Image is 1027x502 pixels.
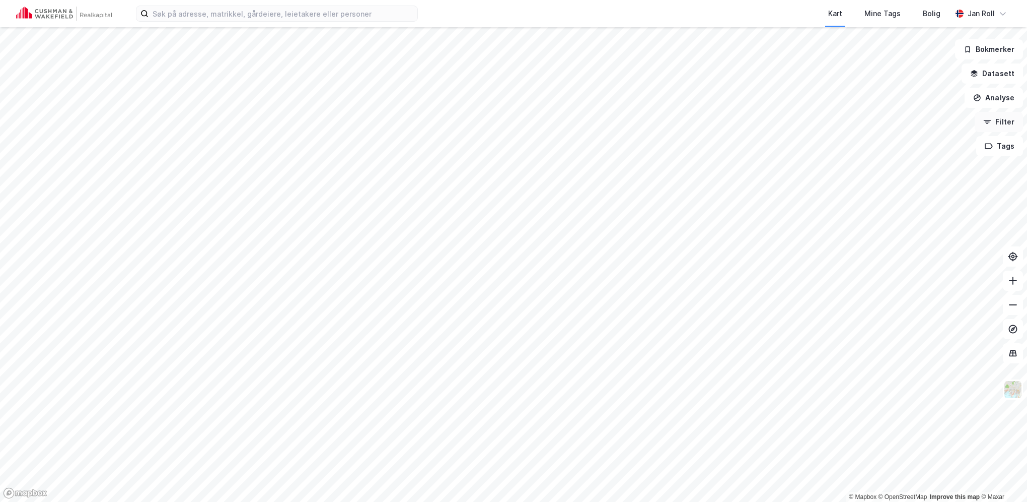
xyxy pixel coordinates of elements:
[1003,380,1022,399] img: Z
[828,8,842,20] div: Kart
[955,39,1023,59] button: Bokmerker
[977,454,1027,502] iframe: Chat Widget
[968,8,995,20] div: Jan Roll
[16,7,112,21] img: cushman-wakefield-realkapital-logo.202ea83816669bd177139c58696a8fa1.svg
[965,88,1023,108] button: Analyse
[878,493,927,500] a: OpenStreetMap
[149,6,417,21] input: Søk på adresse, matrikkel, gårdeiere, leietakere eller personer
[849,493,876,500] a: Mapbox
[975,112,1023,132] button: Filter
[976,136,1023,156] button: Tags
[962,64,1023,84] button: Datasett
[977,454,1027,502] div: Kontrollprogram for chat
[930,493,980,500] a: Improve this map
[923,8,940,20] div: Bolig
[864,8,901,20] div: Mine Tags
[3,487,47,499] a: Mapbox homepage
